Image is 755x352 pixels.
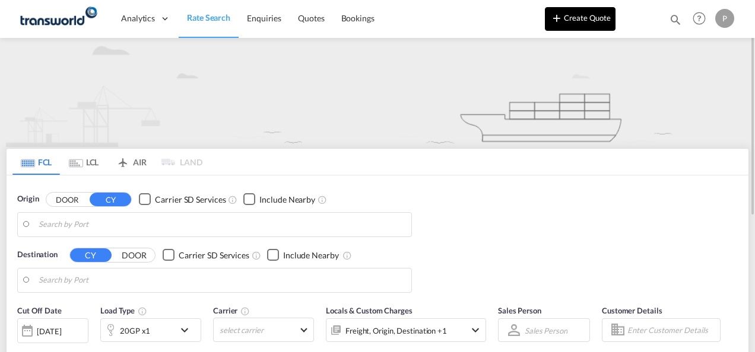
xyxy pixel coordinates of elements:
span: Destination [17,249,58,261]
img: new-FCL.png [6,38,749,147]
input: Search by Port [39,216,405,233]
md-checkbox: Checkbox No Ink [267,249,339,261]
span: Origin [17,193,39,205]
div: Carrier SD Services [155,194,226,206]
div: Freight Origin Destination Factory Stuffingicon-chevron-down [326,318,486,342]
md-icon: icon-plus 400-fg [550,11,564,25]
span: Cut Off Date [17,306,62,315]
md-icon: Unchecked: Ignores neighbouring ports when fetching rates.Checked : Includes neighbouring ports w... [342,251,352,260]
md-icon: Unchecked: Search for CY (Container Yard) services for all selected carriers.Checked : Search for... [228,195,237,204]
md-icon: icon-chevron-down [468,323,483,337]
md-tab-item: AIR [107,149,155,175]
span: Carrier [213,306,250,315]
div: Freight Origin Destination Factory Stuffing [345,322,447,339]
md-checkbox: Checkbox No Ink [243,193,315,206]
button: CY [70,248,112,262]
md-icon: icon-airplane [116,155,130,164]
button: CY [90,193,131,206]
button: DOOR [46,193,88,206]
span: Load Type [100,306,147,315]
div: P [715,9,734,28]
md-checkbox: Checkbox No Ink [139,193,226,206]
img: f753ae806dec11f0841701cdfdf085c0.png [18,5,98,32]
span: Quotes [298,13,324,23]
div: icon-magnify [669,13,682,31]
span: Sales Person [498,306,541,315]
span: Customer Details [602,306,662,315]
button: DOOR [113,248,155,262]
div: 20GP x1icon-chevron-down [100,318,201,342]
span: Rate Search [187,12,230,23]
div: [DATE] [37,326,61,337]
div: 20GP x1 [120,322,150,339]
md-checkbox: Checkbox No Ink [163,249,249,261]
md-icon: Unchecked: Search for CY (Container Yard) services for all selected carriers.Checked : Search for... [252,251,261,260]
input: Enter Customer Details [627,321,716,339]
span: Enquiries [247,13,281,23]
md-tab-item: FCL [12,149,60,175]
div: Include Nearby [283,249,339,261]
md-icon: icon-chevron-down [177,323,198,337]
button: icon-plus 400-fgCreate Quote [545,7,616,31]
md-pagination-wrapper: Use the left and right arrow keys to navigate between tabs [12,149,202,175]
span: Analytics [121,12,155,24]
div: [DATE] [17,318,88,343]
div: Carrier SD Services [179,249,249,261]
md-icon: icon-information-outline [138,306,147,316]
md-icon: Unchecked: Ignores neighbouring ports when fetching rates.Checked : Includes neighbouring ports w... [318,195,327,204]
span: Help [689,8,709,28]
md-tab-item: LCL [60,149,107,175]
md-icon: The selected Trucker/Carrierwill be displayed in the rate results If the rates are from another f... [240,306,250,316]
md-select: Sales Person [524,322,569,339]
span: Locals & Custom Charges [326,306,413,315]
div: Help [689,8,715,30]
input: Search by Port [39,271,405,289]
md-icon: icon-magnify [669,13,682,26]
div: Include Nearby [259,194,315,206]
span: Bookings [341,13,375,23]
